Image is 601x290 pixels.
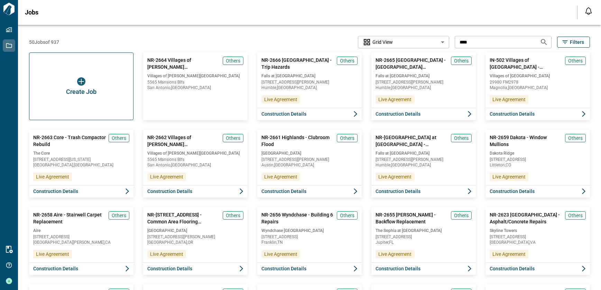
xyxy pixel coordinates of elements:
span: Others [454,57,469,64]
span: NR-2664 Villages of [PERSON_NAME][GEOGRAPHIC_DATA] - Interior Unit Repairs [147,57,220,70]
span: Humble , [GEOGRAPHIC_DATA] [376,163,472,167]
span: NR-2663 Core - Trash Compactor Rebuild [33,134,106,148]
span: Humble , [GEOGRAPHIC_DATA] [261,86,358,90]
button: Construction Details [29,185,133,197]
span: [GEOGRAPHIC_DATA] , OR [147,240,243,244]
span: Skyline Towers [490,228,586,233]
span: Austin , [GEOGRAPHIC_DATA] [261,163,358,167]
span: Live Agreement [492,251,526,258]
button: Construction Details [143,185,248,197]
span: Live Agreement [150,173,183,180]
span: Others [112,212,126,219]
span: Live Agreement [264,173,297,180]
span: Others [340,57,354,64]
span: [GEOGRAPHIC_DATA] , VA [490,240,586,244]
span: Magnolia , [GEOGRAPHIC_DATA] [490,86,586,90]
span: Construction Details [490,110,535,117]
span: Construction Details [261,265,306,272]
span: Live Agreement [492,96,526,103]
span: Others [340,212,354,219]
span: Villages of [PERSON_NAME][GEOGRAPHIC_DATA] [147,151,243,156]
span: Others [112,135,126,142]
span: Humble , [GEOGRAPHIC_DATA] [376,86,472,90]
span: NR-[GEOGRAPHIC_DATA] at [GEOGRAPHIC_DATA] - Perimeter Fence Repairs [376,134,448,148]
button: Open notification feed [583,6,594,17]
span: [STREET_ADDRESS][PERSON_NAME] [376,157,472,162]
span: [GEOGRAPHIC_DATA] [147,228,243,233]
button: Search jobs [537,35,551,49]
span: Live Agreement [492,173,526,180]
span: Live Agreement [378,173,412,180]
span: Construction Details [376,188,420,195]
span: [STREET_ADDRESS][PERSON_NAME] [376,80,472,84]
span: Construction Details [261,188,306,195]
span: Construction Details [33,265,78,272]
span: [GEOGRAPHIC_DATA][PERSON_NAME] , CA [33,240,129,244]
span: [GEOGRAPHIC_DATA] , [GEOGRAPHIC_DATA] [33,163,129,167]
button: Construction Details [371,185,476,197]
span: San Antonio , [GEOGRAPHIC_DATA] [147,163,243,167]
span: [STREET_ADDRESS] [261,235,358,239]
span: 5565 Mansions Blfs [147,157,243,162]
img: icon button [77,77,85,86]
span: Construction Details [33,188,78,195]
span: IN-502 Villages of [GEOGRAPHIC_DATA] - [GEOGRAPHIC_DATA] 177779 [490,57,562,70]
span: Live Agreement [264,96,297,103]
span: Create Job [66,88,96,95]
span: Construction Details [147,265,192,272]
span: Construction Details [490,265,535,272]
span: [STREET_ADDRESS][PERSON_NAME] [147,235,243,239]
span: Live Agreement [378,96,412,103]
span: Villages of [PERSON_NAME][GEOGRAPHIC_DATA] [147,73,243,79]
span: Jupiter , FL [376,240,472,244]
span: NR-2623 [GEOGRAPHIC_DATA] - Asphalt/Concrete Repairs [490,211,562,225]
span: [STREET_ADDRESS] [33,235,129,239]
span: NR-2656 Wyndchase - Building 6 Repairs [261,211,334,225]
span: Franklin , TN [261,240,358,244]
span: Littleton , CO [490,163,586,167]
button: Construction Details [257,185,362,197]
span: The Core [33,151,129,156]
span: Others [226,135,240,142]
span: Live Agreement [150,251,183,258]
span: Others [226,212,240,219]
span: Live Agreement [264,251,297,258]
span: Others [454,135,469,142]
span: NR-2666 [GEOGRAPHIC_DATA] - Trip Hazards [261,57,334,70]
span: Others [340,135,354,142]
span: Others [568,57,583,64]
span: Others [226,57,240,64]
span: NR-2658 Aire - Stairwell Carpet Replacement [33,211,106,225]
span: Construction Details [376,265,420,272]
button: Construction Details [486,262,590,275]
button: Construction Details [143,262,248,275]
span: Live Agreement [378,251,412,258]
span: Grid View [372,39,393,46]
span: NR-2655 [PERSON_NAME] - Backflow Replacement [376,211,448,225]
span: Dakota Ridge [490,151,586,156]
span: NR-2662 Villages of [PERSON_NAME][GEOGRAPHIC_DATA] - Foundation Stabilization [147,134,220,148]
span: Construction Details [147,188,192,195]
span: [STREET_ADDRESS][US_STATE] [33,157,129,162]
span: Live Agreement [36,251,69,258]
span: [STREET_ADDRESS] [376,235,472,239]
span: Wyndchase [GEOGRAPHIC_DATA] [261,228,358,233]
span: [STREET_ADDRESS][PERSON_NAME] [261,157,358,162]
span: Jobs [25,9,38,16]
span: Falls at [GEOGRAPHIC_DATA] [376,73,472,79]
span: 50 Jobs of 937 [29,39,59,46]
button: Construction Details [257,262,362,275]
span: Aire [33,228,129,233]
span: NR-2665 [GEOGRAPHIC_DATA] - [GEOGRAPHIC_DATA] [GEOGRAPHIC_DATA] [376,57,448,70]
span: NR-2659 Dakota - Window Mullions [490,134,562,148]
span: NR-[STREET_ADDRESS] - Common Area Flooring Replacement [147,211,220,225]
span: Others [568,135,583,142]
span: [GEOGRAPHIC_DATA] [261,151,358,156]
span: Construction Details [261,110,306,117]
span: 29980 FM2978 [490,80,586,84]
span: NR-2661 Highlands - Clubroom Flood [261,134,334,148]
span: Others [454,212,469,219]
span: Others [568,212,583,219]
span: Filters [570,39,584,46]
span: 5565 Mansions Blfs [147,80,243,84]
